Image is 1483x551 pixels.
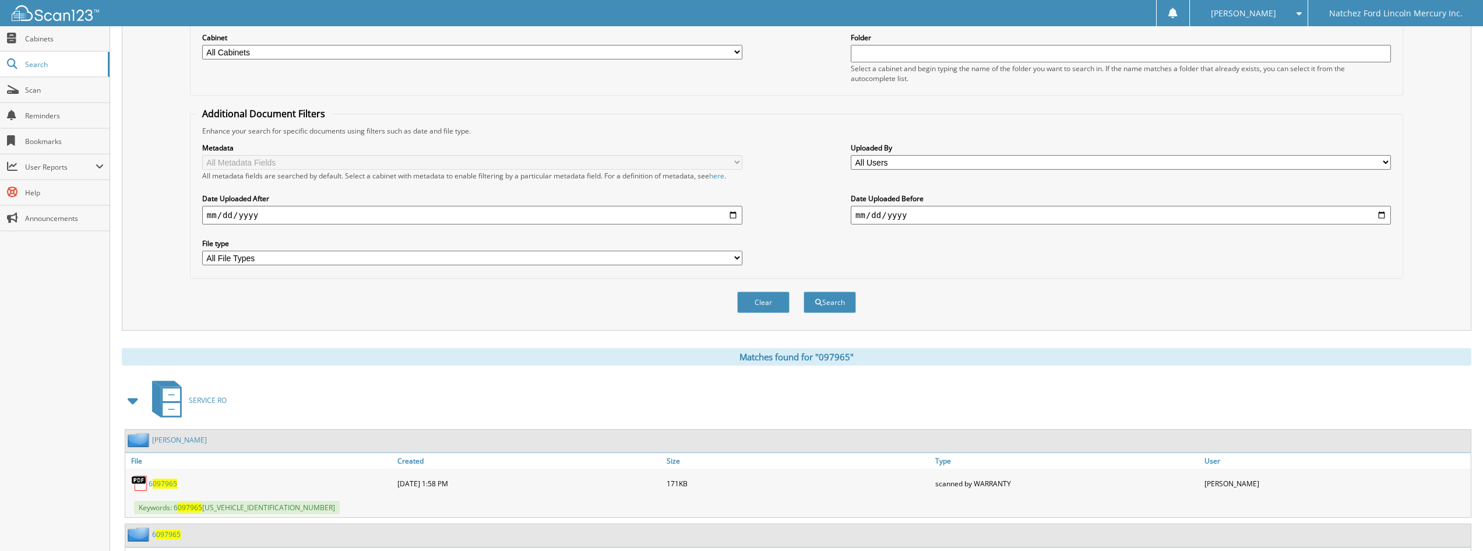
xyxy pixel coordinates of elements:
div: Enhance your search for specific documents using filters such as date and file type. [196,126,1397,136]
a: Created [394,453,664,469]
span: Cabinets [25,34,104,44]
a: here [709,171,724,181]
span: SERVICE RO [189,395,227,405]
a: 6097965 [149,479,177,489]
span: 097965 [153,479,177,489]
div: Matches found for "097965" [122,348,1471,366]
span: [PERSON_NAME] [1211,10,1276,17]
img: folder2.png [128,527,152,542]
span: 097965 [178,503,202,513]
a: [PERSON_NAME] [152,435,207,445]
span: Announcements [25,213,104,223]
span: Natchez Ford Lincoln Mercury Inc. [1329,10,1463,17]
label: Metadata [202,143,742,153]
img: scan123-logo-white.svg [12,5,99,21]
div: 171KB [664,472,933,495]
div: scanned by WARRANTY [932,472,1202,495]
iframe: Chat Widget [1425,495,1483,551]
a: User [1202,453,1471,469]
button: Clear [737,292,790,313]
legend: Additional Document Filters [196,107,331,120]
span: Search [25,59,102,69]
a: SERVICE RO [145,377,227,423]
img: PDF.png [131,475,149,492]
label: File type [202,238,742,248]
a: Size [664,453,933,469]
div: [DATE] 1:58 PM [394,472,664,495]
a: 6097965 [152,529,181,539]
img: folder2.png [128,433,152,447]
label: Cabinet [202,33,742,43]
span: Bookmarks [25,136,104,146]
span: User Reports [25,162,96,172]
input: end [851,206,1391,224]
label: Folder [851,33,1391,43]
span: Reminders [25,111,104,121]
div: [PERSON_NAME] [1202,472,1471,495]
span: Keywords: 6 [US_VEHICLE_IDENTIFICATION_NUMBER] [134,501,340,514]
span: 097965 [156,529,181,539]
label: Date Uploaded After [202,194,742,203]
a: File [125,453,394,469]
span: Help [25,188,104,198]
label: Date Uploaded Before [851,194,1391,203]
button: Search [804,292,856,313]
div: All metadata fields are searched by default. Select a cabinet with metadata to enable filtering b... [202,171,742,181]
label: Uploaded By [851,143,1391,153]
div: Select a cabinet and begin typing the name of the folder you want to search in. If the name match... [851,64,1391,83]
a: Type [932,453,1202,469]
input: start [202,206,742,224]
span: Scan [25,85,104,95]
